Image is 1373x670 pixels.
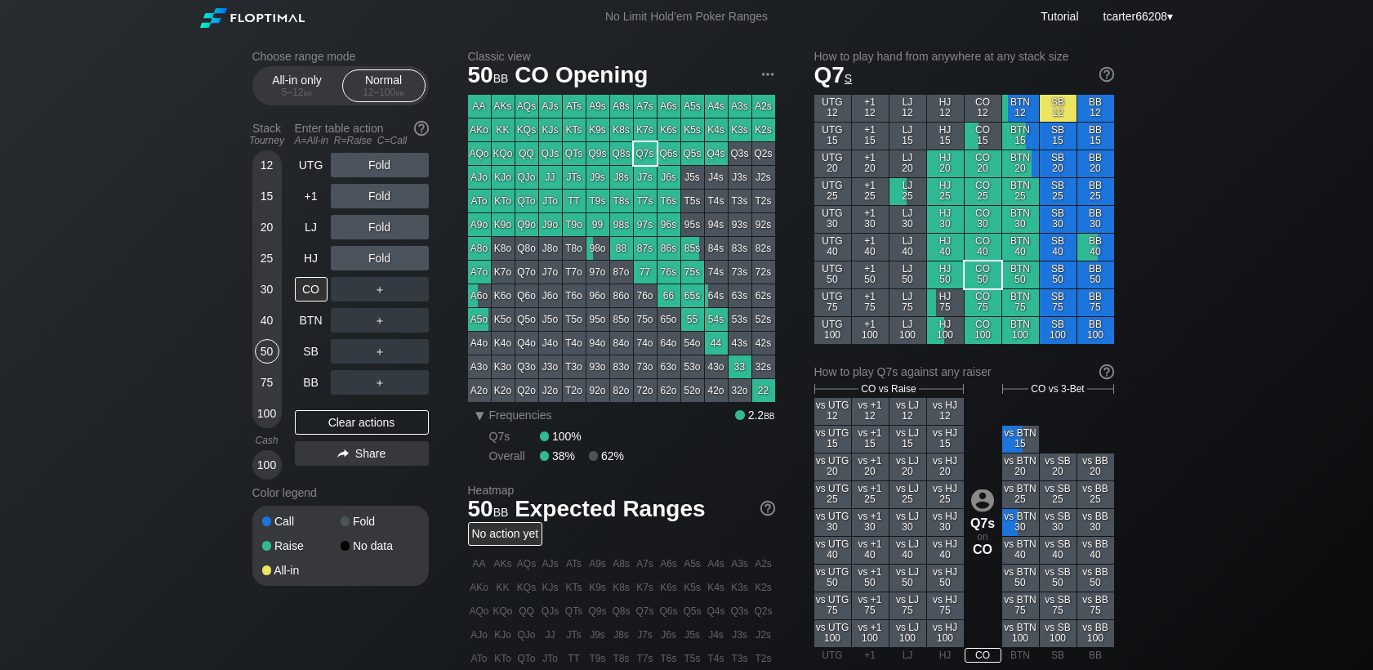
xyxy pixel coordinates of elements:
[1077,150,1114,177] div: BB 20
[295,370,328,395] div: BB
[658,166,680,189] div: J6s
[512,63,650,90] span: CO Opening
[255,246,279,270] div: 25
[752,332,775,355] div: 42s
[658,118,680,141] div: K6s
[468,213,491,236] div: A9o
[814,261,851,288] div: UTG 50
[395,87,404,98] span: bb
[889,317,926,344] div: LJ 100
[331,277,429,301] div: ＋
[705,237,728,260] div: 84s
[852,95,889,122] div: +1 12
[965,95,1001,122] div: CO 12
[515,142,538,165] div: QQ
[1077,289,1114,316] div: BB 75
[563,142,586,165] div: QTs
[658,237,680,260] div: 86s
[889,150,926,177] div: LJ 20
[492,355,515,378] div: K3o
[729,332,751,355] div: 43s
[539,261,562,284] div: J7o
[586,190,609,212] div: T9s
[658,284,680,307] div: 66
[492,166,515,189] div: KJo
[927,234,964,261] div: HJ 40
[515,237,538,260] div: Q8o
[468,50,775,63] h2: Classic view
[1040,95,1077,122] div: SB 12
[295,215,328,239] div: LJ
[965,289,1001,316] div: CO 75
[927,289,964,316] div: HJ 75
[492,332,515,355] div: K4o
[515,95,538,118] div: AQs
[658,95,680,118] div: A6s
[889,289,926,316] div: LJ 75
[965,317,1001,344] div: CO 100
[468,284,491,307] div: A6o
[563,95,586,118] div: ATs
[634,118,657,141] div: K7s
[304,87,313,98] span: bb
[759,65,777,83] img: ellipsis.fd386fe8.svg
[1040,123,1077,150] div: SB 15
[658,190,680,212] div: T6s
[927,123,964,150] div: HJ 15
[563,166,586,189] div: JTs
[1077,317,1114,344] div: BB 100
[852,289,889,316] div: +1 75
[658,142,680,165] div: Q6s
[965,234,1001,261] div: CO 40
[1002,95,1039,122] div: BTN 12
[1002,317,1039,344] div: BTN 100
[255,184,279,208] div: 15
[681,166,704,189] div: J5s
[255,215,279,239] div: 20
[852,178,889,205] div: +1 25
[492,284,515,307] div: K6o
[729,118,751,141] div: K3s
[539,237,562,260] div: J8o
[729,284,751,307] div: 63s
[729,355,751,378] div: 33
[1103,10,1168,23] span: tcarter66208
[493,68,509,86] span: bb
[889,234,926,261] div: LJ 40
[263,87,332,98] div: 5 – 12
[1040,261,1077,288] div: SB 50
[563,332,586,355] div: T4o
[492,213,515,236] div: K9o
[412,119,430,137] img: help.32db89a4.svg
[752,142,775,165] div: Q2s
[468,166,491,189] div: AJo
[681,355,704,378] div: 53o
[515,284,538,307] div: Q6o
[586,142,609,165] div: Q9s
[337,449,349,458] img: share.864f2f62.svg
[705,142,728,165] div: Q4s
[814,62,853,87] span: Q7
[252,50,429,63] h2: Choose range mode
[752,118,775,141] div: K2s
[586,332,609,355] div: 94o
[1077,206,1114,233] div: BB 30
[752,261,775,284] div: 72s
[681,190,704,212] div: T5s
[634,308,657,331] div: 75o
[492,308,515,331] div: K5o
[1077,95,1114,122] div: BB 12
[610,213,633,236] div: 98s
[331,308,429,333] div: ＋
[610,284,633,307] div: 86o
[255,453,279,477] div: 100
[539,308,562,331] div: J5o
[515,332,538,355] div: Q4o
[705,166,728,189] div: J4s
[705,308,728,331] div: 54s
[889,178,926,205] div: LJ 25
[729,308,751,331] div: 53s
[610,332,633,355] div: 84o
[752,308,775,331] div: 52s
[295,184,328,208] div: +1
